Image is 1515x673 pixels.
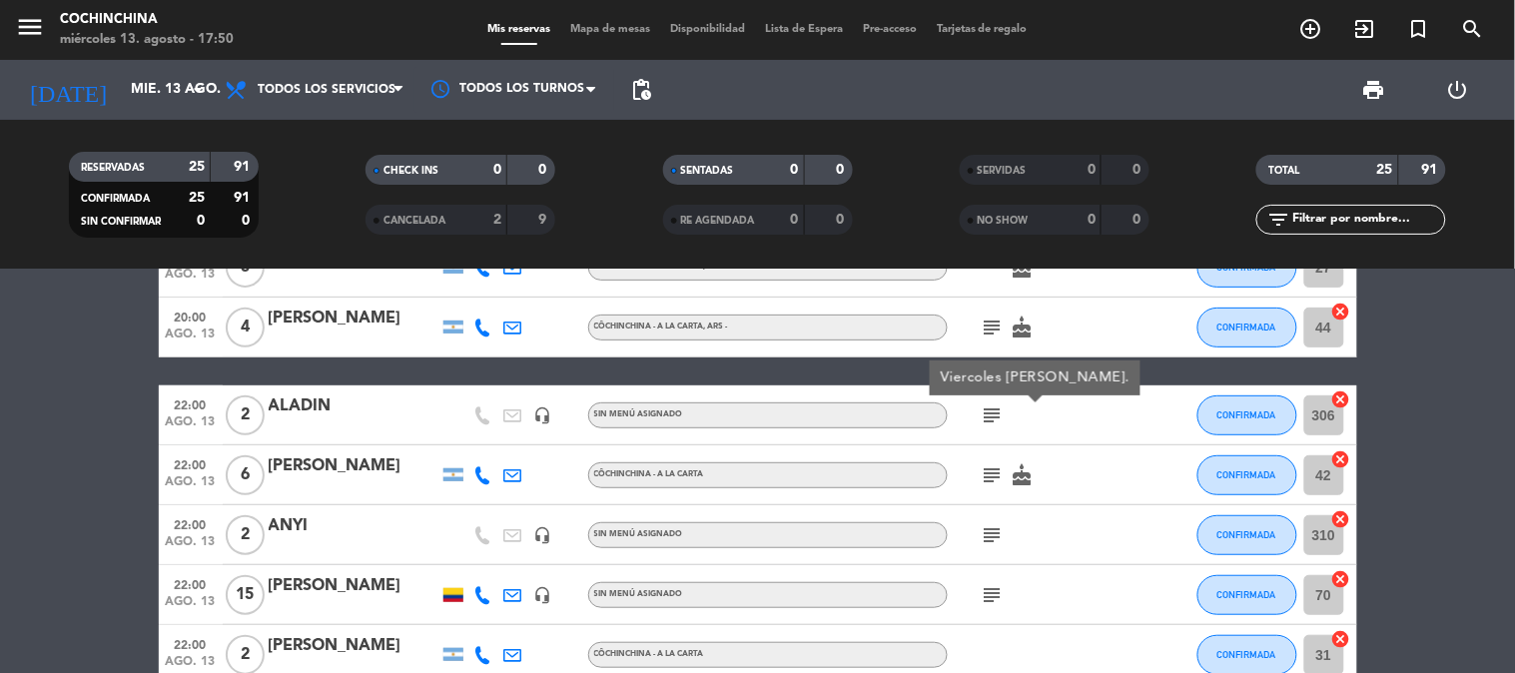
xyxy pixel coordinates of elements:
[166,392,216,415] span: 22:00
[1416,60,1500,120] div: LOG OUT
[1422,163,1442,177] strong: 91
[927,24,1038,35] span: Tarjetas de regalo
[1299,17,1323,41] i: add_circle_outline
[681,216,755,226] span: RE AGENDADA
[594,650,704,658] span: CôChinChina - A LA CARTA
[269,393,438,419] div: ALADIN
[1268,166,1299,176] span: TOTAL
[1331,569,1351,589] i: cancel
[791,213,799,227] strong: 0
[1088,163,1096,177] strong: 0
[226,308,265,347] span: 4
[383,216,445,226] span: CANCELADA
[1331,509,1351,529] i: cancel
[166,595,216,618] span: ago. 13
[1217,409,1276,420] span: CONFIRMADA
[81,163,145,173] span: RESERVADAS
[166,512,216,535] span: 22:00
[189,191,205,205] strong: 25
[594,590,683,598] span: Sin menú asignado
[534,586,552,604] i: headset_mic
[1331,449,1351,469] i: cancel
[978,166,1027,176] span: SERVIDAS
[166,328,216,350] span: ago. 13
[493,213,501,227] strong: 2
[166,535,216,558] span: ago. 13
[166,632,216,655] span: 22:00
[629,78,653,102] span: pending_actions
[534,406,552,424] i: headset_mic
[836,213,848,227] strong: 0
[1377,163,1393,177] strong: 25
[1217,529,1276,540] span: CONFIRMADA
[681,166,734,176] span: SENTADAS
[978,216,1029,226] span: NO SHOW
[234,160,254,174] strong: 91
[258,83,395,97] span: Todos los servicios
[242,214,254,228] strong: 0
[1197,308,1297,347] button: CONFIRMADA
[1217,589,1276,600] span: CONFIRMADA
[539,213,551,227] strong: 9
[755,24,853,35] span: Lista de Espera
[166,305,216,328] span: 20:00
[981,463,1005,487] i: subject
[189,160,205,174] strong: 25
[1011,463,1035,487] i: cake
[477,24,560,35] span: Mis reservas
[15,12,45,49] button: menu
[166,268,216,291] span: ago. 13
[383,166,438,176] span: CHECK INS
[226,395,265,435] span: 2
[226,575,265,615] span: 15
[1217,469,1276,480] span: CONFIRMADA
[594,323,728,331] span: CôChinChina - A LA CARTA
[1197,515,1297,555] button: CONFIRMADA
[1217,649,1276,660] span: CONFIRMADA
[1197,455,1297,495] button: CONFIRMADA
[234,191,254,205] strong: 91
[269,633,438,659] div: [PERSON_NAME]
[166,452,216,475] span: 22:00
[1362,78,1386,102] span: print
[660,24,755,35] span: Disponibilidad
[1011,316,1035,339] i: cake
[1446,78,1470,102] i: power_settings_new
[1331,389,1351,409] i: cancel
[981,583,1005,607] i: subject
[981,523,1005,547] i: subject
[1133,163,1144,177] strong: 0
[81,217,161,227] span: SIN CONFIRMAR
[791,163,799,177] strong: 0
[269,573,438,599] div: [PERSON_NAME]
[1353,17,1377,41] i: exit_to_app
[940,367,1130,388] div: Viercoles [PERSON_NAME].
[534,526,552,544] i: headset_mic
[1197,575,1297,615] button: CONFIRMADA
[1290,209,1445,231] input: Filtrar por nombre...
[166,415,216,438] span: ago. 13
[166,572,216,595] span: 22:00
[1331,629,1351,649] i: cancel
[836,163,848,177] strong: 0
[15,68,121,112] i: [DATE]
[704,323,728,331] span: , ARS -
[1331,302,1351,322] i: cancel
[269,306,438,332] div: [PERSON_NAME]
[15,12,45,42] i: menu
[186,78,210,102] i: arrow_drop_down
[197,214,205,228] strong: 0
[493,163,501,177] strong: 0
[60,10,234,30] div: Cochinchina
[269,513,438,539] div: ANYI
[1461,17,1485,41] i: search
[981,316,1005,339] i: subject
[560,24,660,35] span: Mapa de mesas
[81,194,150,204] span: CONFIRMADA
[1133,213,1144,227] strong: 0
[1266,208,1290,232] i: filter_list
[1197,395,1297,435] button: CONFIRMADA
[594,470,704,478] span: CôChinChina - A LA CARTA
[1088,213,1096,227] strong: 0
[539,163,551,177] strong: 0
